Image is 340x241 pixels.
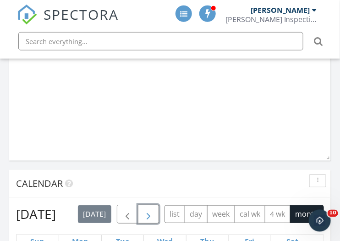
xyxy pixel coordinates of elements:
[290,205,324,223] button: month
[16,177,63,190] span: Calendar
[17,12,119,32] a: SPECTORA
[165,205,185,223] button: list
[17,5,37,25] img: The Best Home Inspection Software - Spectora
[78,205,111,223] button: [DATE]
[328,210,338,217] span: 10
[16,205,56,223] h2: [DATE]
[44,5,119,24] span: SPECTORA
[251,6,310,15] div: [PERSON_NAME]
[225,15,317,24] div: Dana Inspection Services, Inc.
[138,205,159,224] button: Next month
[185,205,208,223] button: day
[117,205,138,224] button: Previous month
[309,210,331,232] iframe: Intercom live chat
[18,32,303,50] input: Search everything...
[207,205,235,223] button: week
[235,205,266,223] button: cal wk
[265,205,291,223] button: 4 wk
